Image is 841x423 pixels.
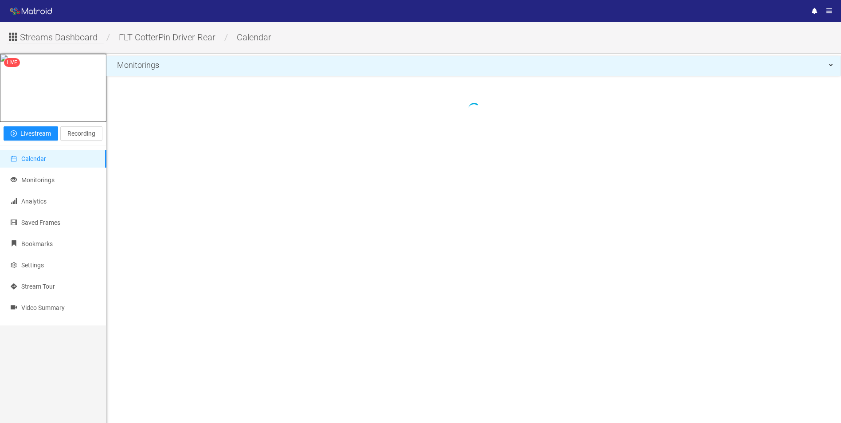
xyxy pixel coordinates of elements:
[11,156,17,162] span: calendar
[60,126,102,141] button: Recording
[106,56,841,74] div: Monitorings
[222,32,230,43] span: /
[67,129,95,138] span: Recording
[21,304,65,311] span: Video Summary
[0,55,8,121] img: 68ee4c77dac8af3994615fa2_full.jpg
[20,31,98,44] span: Streams Dashboard
[7,35,104,42] a: Streams Dashboard
[117,60,159,70] span: Monitorings
[21,262,44,269] span: Settings
[230,32,278,43] span: calendar
[21,198,47,205] span: Analytics
[104,32,112,43] span: /
[11,262,17,268] span: setting
[7,29,104,43] button: Streams Dashboard
[112,32,222,43] span: FLT CotterPin Driver Rear
[20,129,51,138] span: Livestream
[21,240,53,247] span: Bookmarks
[4,126,58,141] button: play-circleLivestream
[9,5,53,18] img: Matroid logo
[21,176,55,184] span: Monitorings
[7,59,17,66] span: LIVE
[11,130,17,137] span: play-circle
[21,219,60,226] span: Saved Frames
[21,155,46,162] span: Calendar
